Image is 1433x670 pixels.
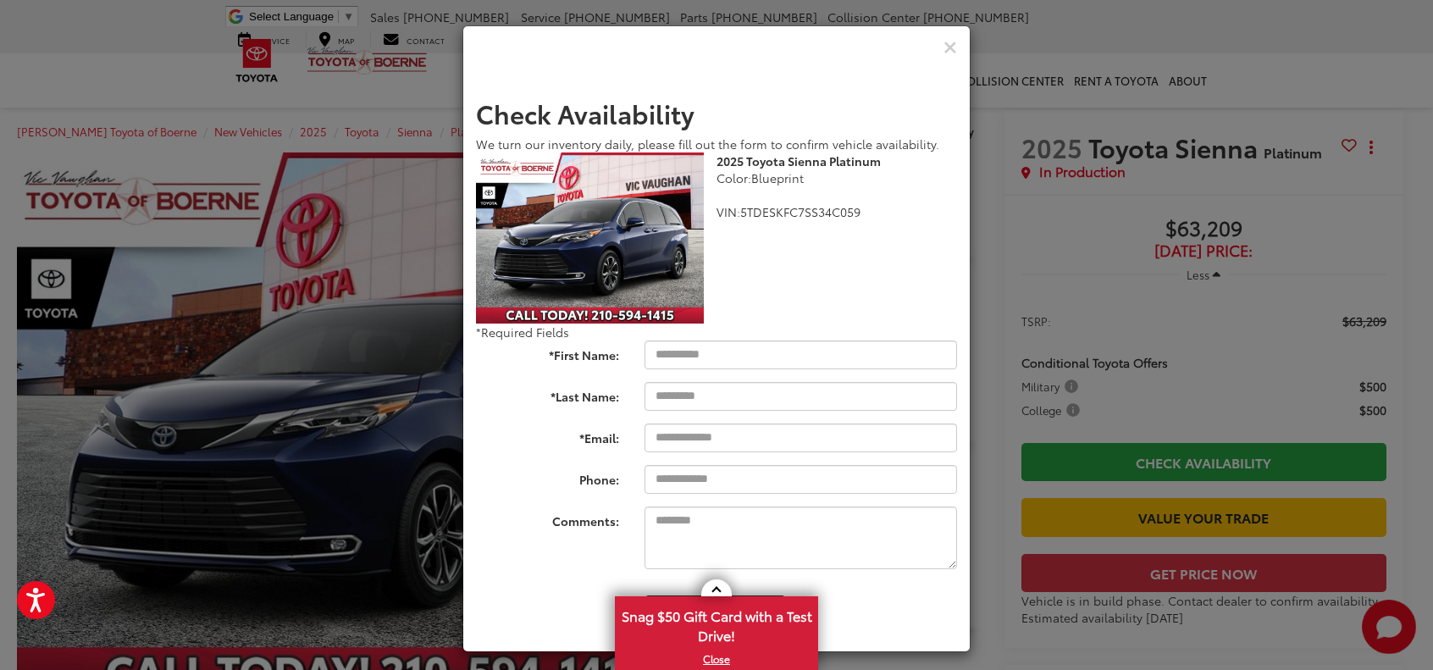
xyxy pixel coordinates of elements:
[476,324,569,341] span: *Required Fields
[617,598,816,650] span: Snag $50 Gift Card with a Test Drive!
[943,37,957,57] button: Close
[463,341,632,363] label: *First Name:
[463,382,632,405] label: *Last Name:
[463,465,632,488] label: Phone:
[476,152,704,324] img: 2025 Toyota Sienna Platinum
[716,169,751,186] span: Color:
[463,424,632,446] label: *Email:
[716,152,881,169] b: 2025 Toyota Sienna Platinum
[476,136,957,152] div: We turn our inventory daily, please fill out the form to confirm vehicle availability.
[463,507,632,529] label: Comments:
[740,203,860,220] span: 5TDESKFC7SS34C059
[716,203,740,220] span: VIN:
[751,169,804,186] span: Blueprint
[476,99,957,127] h2: Check Availability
